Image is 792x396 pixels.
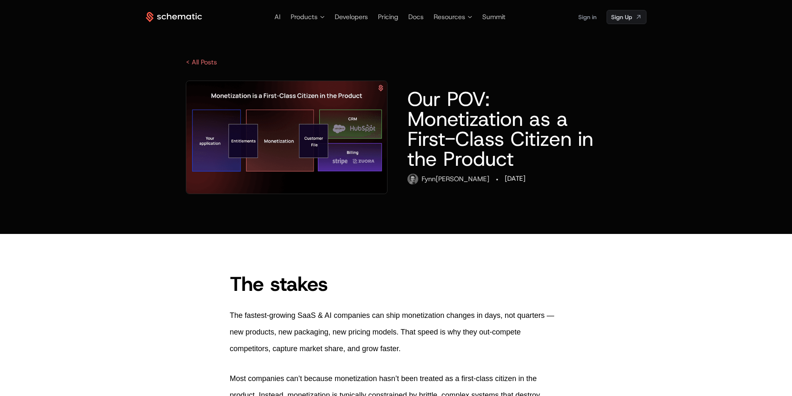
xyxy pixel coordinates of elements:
[578,10,597,24] a: Sign in
[186,58,217,66] a: < All Posts
[274,12,281,21] a: AI
[505,174,526,184] div: [DATE]
[611,13,632,21] span: Sign Up
[335,12,368,21] a: Developers
[378,12,398,21] a: Pricing
[407,89,606,169] h1: Our POV: Monetization as a First-Class Citizen in the Product
[186,81,387,194] img: Monetization as First Class
[408,12,424,21] a: Docs
[422,174,489,184] div: Fynn [PERSON_NAME]
[482,12,506,21] a: Summit
[434,12,465,22] span: Resources
[230,307,563,357] p: The fastest-growing SaaS & AI companies can ship monetization changes in days, not quarters — new...
[230,271,328,297] span: The stakes
[607,10,646,24] a: [object Object]
[291,12,318,22] span: Products
[496,174,498,185] div: ·
[407,174,418,184] img: fynn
